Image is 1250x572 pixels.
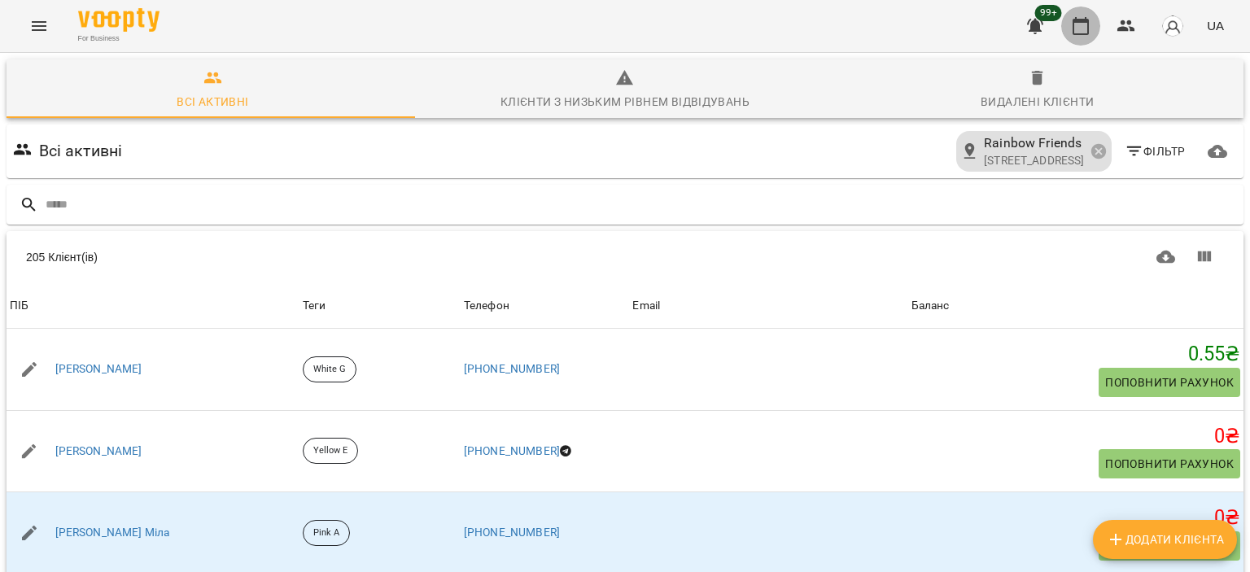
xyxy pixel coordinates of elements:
div: Email [632,296,660,316]
div: ПІБ [10,296,28,316]
a: [PHONE_NUMBER] [464,526,560,539]
img: avatar_s.png [1161,15,1184,37]
span: ПІБ [10,296,296,316]
span: Email [632,296,904,316]
div: White G [303,356,357,382]
p: White G [313,363,347,377]
a: [PERSON_NAME] Міла [55,525,170,541]
button: Фільтр [1118,137,1192,166]
button: Menu [20,7,59,46]
div: Rainbow Friends[STREET_ADDRESS] [956,131,1112,172]
span: Телефон [464,296,627,316]
span: Rainbow Friends [984,133,1084,153]
a: [PHONE_NUMBER] [464,362,560,375]
div: Видалені клієнти [981,92,1094,111]
span: Поповнити рахунок [1105,373,1234,392]
a: [PERSON_NAME] [55,443,142,460]
div: Всі активні [177,92,248,111]
span: Поповнити рахунок [1105,454,1234,474]
button: UA [1200,11,1230,41]
div: Sort [632,296,660,316]
div: Клієнти з низьким рівнем відвідувань [500,92,750,111]
button: Додати клієнта [1093,520,1237,559]
div: Yellow E [303,438,359,464]
span: UA [1207,17,1224,34]
button: Завантажити CSV [1147,238,1186,277]
span: Фільтр [1125,142,1186,161]
span: Додати клієнта [1106,530,1224,549]
div: 205 Клієнт(ів) [26,249,622,265]
div: Table Toolbar [7,231,1243,283]
div: Баланс [911,296,950,316]
h5: 0 ₴ [911,505,1240,531]
div: Sort [10,296,28,316]
h5: 0 ₴ [911,424,1240,449]
button: Поповнити рахунок [1099,449,1240,478]
span: For Business [78,33,160,44]
a: [PHONE_NUMBER] [464,444,560,457]
div: Теги [303,296,457,316]
span: 99+ [1035,5,1062,21]
div: Телефон [464,296,509,316]
p: Yellow E [313,444,348,458]
img: Voopty Logo [78,8,160,32]
span: Баланс [911,296,1240,316]
button: Показати колонки [1185,238,1224,277]
div: Sort [911,296,950,316]
button: Поповнити рахунок [1099,368,1240,397]
div: Sort [464,296,509,316]
p: [STREET_ADDRESS] [984,153,1084,169]
h5: 0.55 ₴ [911,342,1240,367]
h6: Всі активні [39,138,123,164]
div: Pink A [303,520,351,546]
p: Pink A [313,526,340,540]
a: [PERSON_NAME] [55,361,142,378]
